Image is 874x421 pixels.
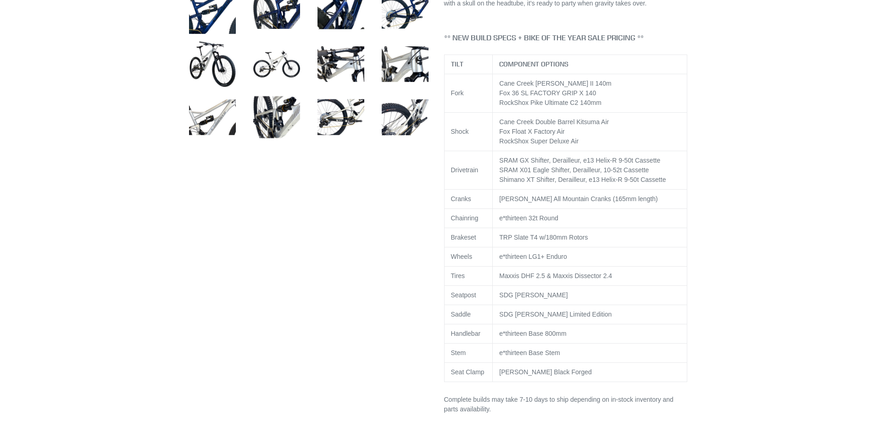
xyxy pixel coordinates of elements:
img: Load image into Gallery viewer, TILT - Complete Bike [316,39,366,89]
h4: ** NEW BUILD SPECS + BIKE OF THE YEAR SALE PRICING ** [444,33,687,42]
td: Chainring [444,209,493,228]
td: e*thirteen Base 800mm [493,324,687,344]
img: Load image into Gallery viewer, TILT - Complete Bike [251,39,302,89]
p: Complete builds may take 7-10 days to ship depending on in-stock inventory and parts availability. [444,395,687,414]
th: TILT [444,55,493,74]
img: Load image into Gallery viewer, TILT - Complete Bike [316,92,366,142]
td: Seatpost [444,286,493,305]
td: Handlebar [444,324,493,344]
td: Stem [444,344,493,363]
td: [PERSON_NAME] All Mountain Cranks (165mm length) [493,190,687,209]
img: Load image into Gallery viewer, TILT - Complete Bike [187,39,238,89]
td: Cane Creek Double Barrel Kitsuma Air Fox Float X Factory Air RockShox Super Deluxe Air [493,113,687,151]
td: Cane Creek [PERSON_NAME] II 140m Fox 36 SL FACTORY GRIP X 140 RockShox Pike Ultimate C2 140mm [493,74,687,113]
td: Wheels [444,247,493,267]
th: COMPONENT OPTIONS [493,55,687,74]
td: [PERSON_NAME] Black Forged [493,363,687,382]
img: Load image into Gallery viewer, TILT - Complete Bike [380,92,430,142]
td: e*thirteen 32t Round [493,209,687,228]
td: Seat Clamp [444,363,493,382]
td: Drivetrain [444,151,493,190]
img: Load image into Gallery viewer, TILT - Complete Bike [251,92,302,142]
td: Cranks [444,190,493,209]
td: Saddle [444,305,493,324]
td: e*thirteen Base Stem [493,344,687,363]
td: Maxxis DHF 2.5 & Maxxis Dissector 2.4 [493,267,687,286]
td: Tires [444,267,493,286]
td: Brakeset [444,228,493,247]
td: Fork [444,74,493,113]
td: SDG [PERSON_NAME] [493,286,687,305]
td: SRAM GX Shifter, Derailleur, e13 Helix-R 9-50t Cassette SRAM X01 Eagle Shifter, Derailleur, 10-52... [493,151,687,190]
img: Load image into Gallery viewer, TILT - Complete Bike [380,39,430,89]
img: Load image into Gallery viewer, TILT - Complete Bike [187,92,238,142]
td: SDG [PERSON_NAME] Limited Edition [493,305,687,324]
td: e*thirteen LG1+ Enduro [493,247,687,267]
td: Shock [444,113,493,151]
td: TRP Slate T4 w/180mm Rotors [493,228,687,247]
